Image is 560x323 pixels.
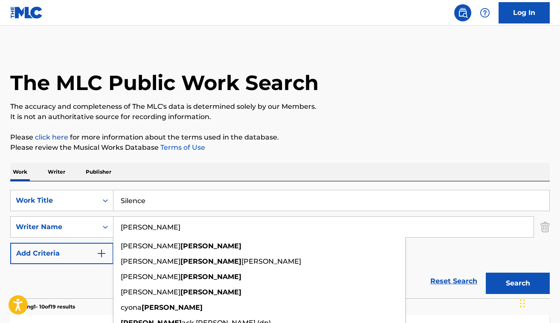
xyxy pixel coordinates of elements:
[540,216,550,238] img: Delete Criterion
[10,243,113,264] button: Add Criteria
[10,6,43,19] img: MLC Logo
[520,291,525,316] div: Drag
[480,8,490,18] img: help
[180,288,241,296] strong: [PERSON_NAME]
[45,163,68,181] p: Writer
[83,163,114,181] p: Publisher
[180,242,241,250] strong: [PERSON_NAME]
[10,190,550,298] form: Search Form
[121,242,180,250] span: [PERSON_NAME]
[121,273,180,281] span: [PERSON_NAME]
[10,112,550,122] p: It is not an authoritative source for recording information.
[476,4,493,21] div: Help
[10,70,319,96] h1: The MLC Public Work Search
[499,2,550,23] a: Log In
[16,222,93,232] div: Writer Name
[121,257,180,265] span: [PERSON_NAME]
[458,8,468,18] img: search
[10,102,550,112] p: The accuracy and completeness of The MLC's data is determined solely by our Members.
[142,303,203,311] strong: [PERSON_NAME]
[454,4,471,21] a: Public Search
[121,288,180,296] span: [PERSON_NAME]
[426,272,482,291] a: Reset Search
[180,257,241,265] strong: [PERSON_NAME]
[10,303,75,311] p: Showing 1 - 10 of 19 results
[159,143,205,151] a: Terms of Use
[121,303,142,311] span: cyona
[517,282,560,323] iframe: Chat Widget
[10,132,550,143] p: Please for more information about the terms used in the database.
[10,143,550,153] p: Please review the Musical Works Database
[16,195,93,206] div: Work Title
[486,273,550,294] button: Search
[35,133,68,141] a: click here
[241,257,301,265] span: [PERSON_NAME]
[180,273,241,281] strong: [PERSON_NAME]
[10,163,30,181] p: Work
[96,248,107,259] img: 9d2ae6d4665cec9f34b9.svg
